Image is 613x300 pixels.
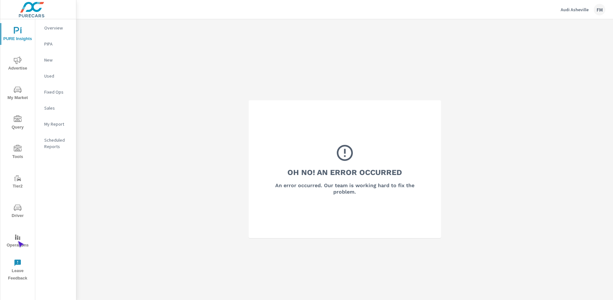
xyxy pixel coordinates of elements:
[44,121,71,127] p: My Report
[0,19,35,285] div: nav menu
[35,119,76,129] div: My Report
[44,57,71,63] p: New
[44,25,71,31] p: Overview
[35,135,76,151] div: Scheduled Reports
[561,7,589,13] p: Audi Asheville
[44,89,71,95] p: Fixed Ops
[2,27,33,43] span: PURE Insights
[35,87,76,97] div: Fixed Ops
[2,86,33,102] span: My Market
[35,103,76,113] div: Sales
[2,56,33,72] span: Advertise
[2,115,33,131] span: Query
[266,182,424,195] h6: An error occurred. Our team is working hard to fix the problem.
[2,259,33,282] span: Leave Feedback
[44,105,71,111] p: Sales
[35,39,76,49] div: PIPA
[35,71,76,81] div: Used
[44,73,71,79] p: Used
[44,137,71,150] p: Scheduled Reports
[35,23,76,33] div: Overview
[594,4,605,15] div: FM
[2,174,33,190] span: Tier2
[35,55,76,65] div: New
[2,204,33,220] span: Driver
[2,233,33,249] span: Operations
[2,145,33,161] span: Tools
[287,167,402,178] h3: Oh No! An Error Occurred
[44,41,71,47] p: PIPA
